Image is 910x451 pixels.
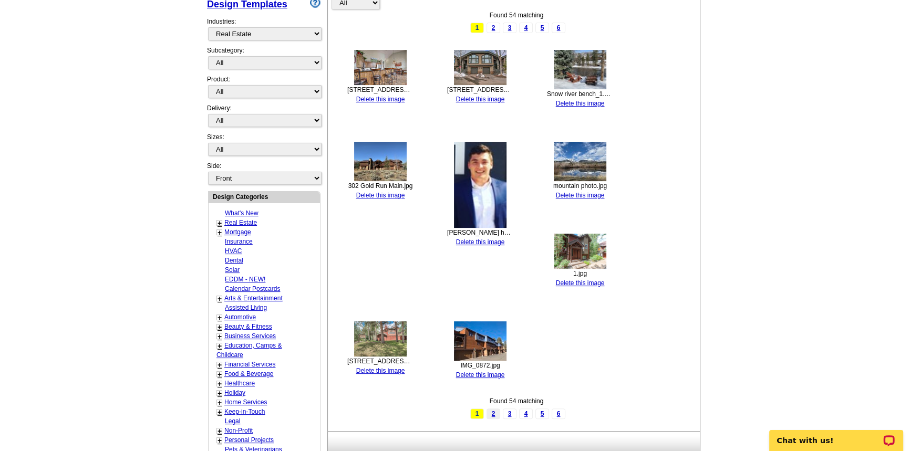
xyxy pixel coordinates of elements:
img: thumb-604166f31a782.jpg [554,50,606,89]
a: 3 [503,408,516,419]
a: + [218,323,222,331]
div: Found 54 matching [330,396,702,406]
a: + [218,228,222,237]
a: Legal [225,417,240,425]
a: Delete this image [556,100,605,107]
div: Sizes: [207,132,320,161]
a: Delete this image [356,192,405,199]
a: + [218,370,222,379]
img: thumb-5ebc423e02d81.jpg [554,142,606,181]
a: Delete this image [356,367,405,374]
a: + [218,361,222,369]
a: Delete this image [456,96,505,103]
a: Home Services [224,398,267,406]
a: 4 [519,23,533,33]
a: Solar [225,266,240,274]
div: Subcategory: [207,46,320,75]
a: + [218,427,222,435]
img: thumb-5df7d9f7ace16.jpg [354,321,407,356]
img: thumb-66392ac2ba62f.jpg [354,50,407,85]
a: Delete this image [356,96,405,103]
a: + [218,295,222,303]
a: 3 [503,23,516,33]
a: + [218,332,222,341]
a: + [218,389,222,397]
a: EDDM - NEW! [225,276,265,283]
div: 1.jpg [547,269,613,278]
a: Holiday [224,389,245,396]
a: Business Services [224,332,276,340]
iframe: LiveChat chat widget [762,418,910,451]
a: + [218,408,222,416]
a: Delete this image [456,371,505,379]
a: Calendar Postcards [225,285,280,292]
div: Found 54 matching [330,11,702,20]
img: thumb-5e9472c445bbf.jpg [554,234,606,269]
img: thumb-5f8766cf4dbc5.jpg [354,142,407,181]
div: Side: [207,161,320,186]
div: IMG_0872.jpg [447,361,513,370]
a: Dental [225,257,243,264]
div: Snow river bench_1.eps [547,89,613,99]
a: + [218,380,222,388]
a: + [218,436,222,445]
a: Financial Services [224,361,275,368]
a: Keep-in-Touch [224,408,265,415]
a: Real Estate [224,219,257,226]
div: [STREET_ADDRESS][GEOGRAPHIC_DATA] 30-print-012-010-Kitchen-2700x1801-300dpi.jpg [347,85,413,95]
a: 6 [552,408,565,419]
a: Non-Profit [224,427,253,434]
a: Healthcare [224,380,255,387]
div: Delivery: [207,103,320,132]
a: Arts & Entertainment [224,295,283,302]
div: Industries: [207,12,320,46]
a: HVAC [225,247,242,255]
span: 1 [470,23,484,33]
a: Delete this image [456,238,505,246]
div: [STREET_ADDRESS][PERSON_NAME]jpg [347,356,413,366]
div: Design Categories [209,192,320,202]
a: Insurance [225,238,253,245]
a: Education, Camps & Childcare [216,342,282,359]
img: thumb-5f3d95fc8a5db.jpg [454,142,506,228]
a: + [218,313,222,322]
a: 4 [519,408,533,419]
a: Automotive [224,313,256,321]
a: 5 [535,408,549,419]
img: thumb-6639299a117d1.jpg [454,50,506,85]
a: 6 [552,23,565,33]
div: [STREET_ADDRESS] Unit 30-print-002-002-Exterior-2700x1798-300dpi.jpg [447,85,513,95]
a: Delete this image [556,279,605,287]
a: Food & Beverage [224,370,273,377]
div: 302 Gold Run Main.jpg [347,181,413,191]
a: Delete this image [556,192,605,199]
a: Assisted Living [225,304,267,311]
a: Beauty & Fitness [224,323,272,330]
a: Mortgage [224,228,251,236]
a: + [218,342,222,350]
a: + [218,219,222,227]
a: 5 [535,23,549,33]
span: 1 [470,408,484,419]
a: Personal Projects [224,436,274,444]
div: Product: [207,75,320,103]
img: thumb-5dcc53613d0bd.jpg [454,321,506,361]
a: 2 [487,23,500,33]
div: mountain photo.jpg [547,181,613,191]
a: What's New [225,209,258,217]
div: [PERSON_NAME] head shot 2 crop.jpg [447,228,513,237]
a: 2 [487,408,500,419]
a: + [218,398,222,407]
